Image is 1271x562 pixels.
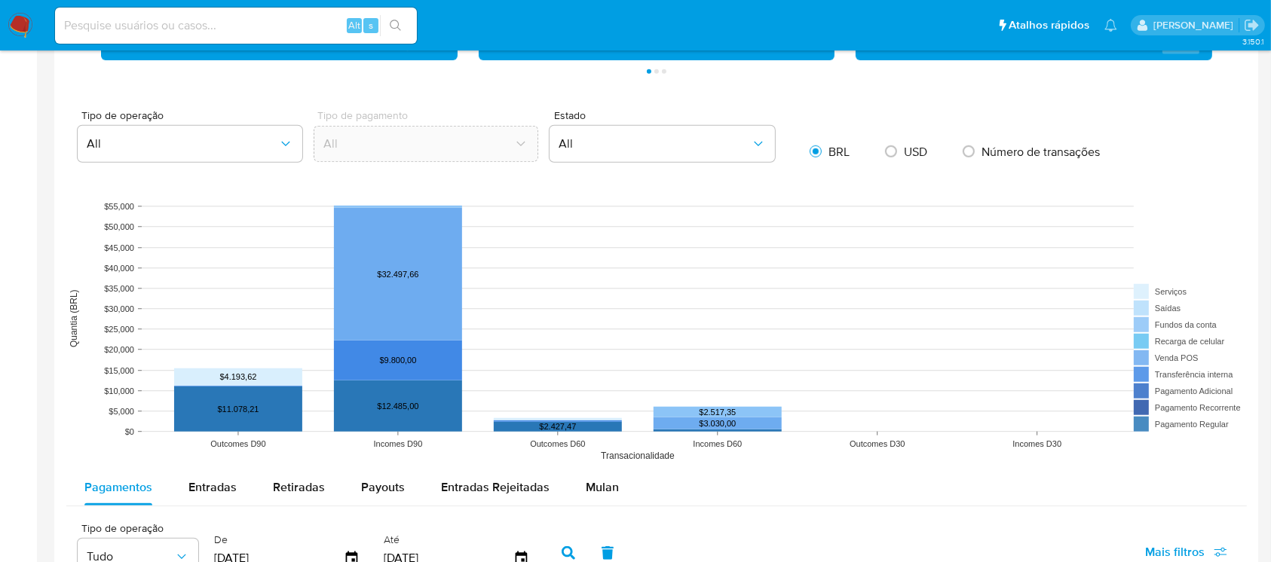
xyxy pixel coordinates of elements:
[55,16,417,35] input: Pesquise usuários ou casos...
[1244,17,1260,33] a: Sair
[1153,18,1239,32] p: adriano.brito@mercadolivre.com
[1104,19,1117,32] a: Notificações
[1242,35,1263,47] span: 3.150.1
[369,18,373,32] span: s
[1009,17,1089,33] span: Atalhos rápidos
[380,15,411,36] button: search-icon
[348,18,360,32] span: Alt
